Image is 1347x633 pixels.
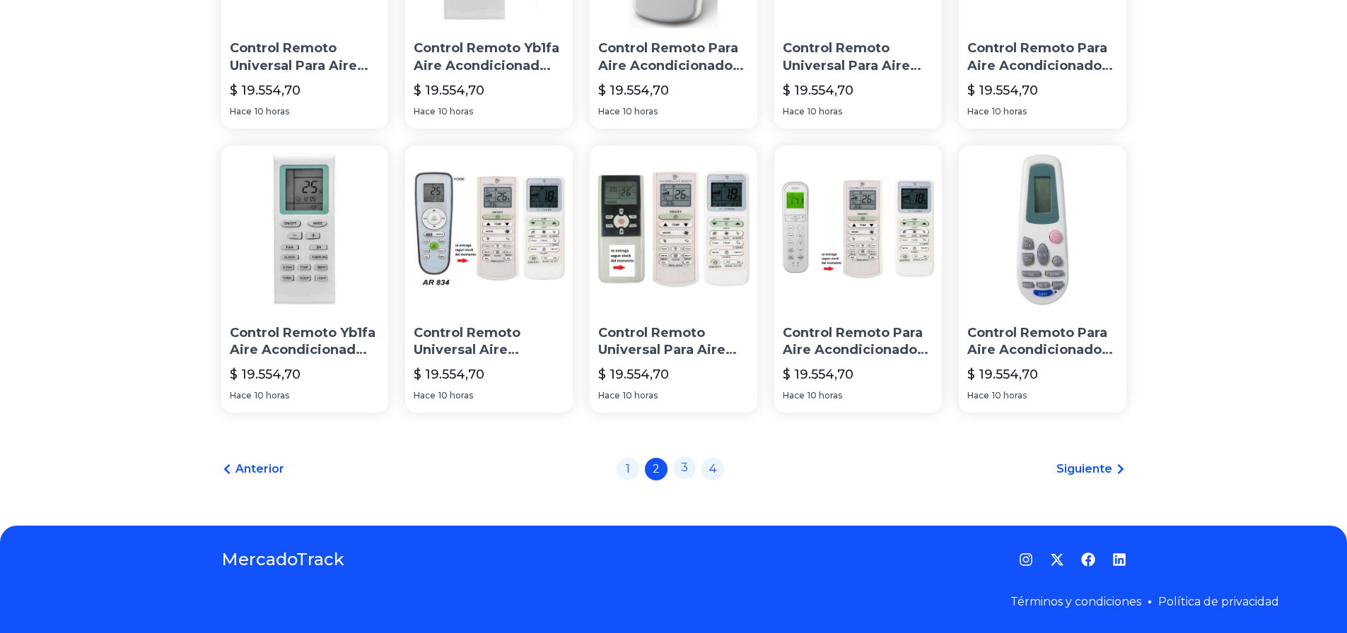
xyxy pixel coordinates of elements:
[221,548,344,571] a: MercadoTrack
[992,106,1027,117] span: 10 horas
[414,324,564,360] p: Control Remoto Universal Aire Acondicionado York Yad32he13
[598,40,749,75] p: Control Remoto Para Aire Acondicionado Delonghi Gykq-03
[414,40,564,75] p: Control Remoto Yb1fa Aire Acondicionad Sanyo [US_STATE] [GEOGRAPHIC_DATA]
[774,146,942,413] a: Control Remoto Para Aire Acondicionado Bgh Rg36a / Bgef UnivControl Remoto Para Aire Acondicionad...
[967,324,1118,360] p: Control Remoto Para Aire Acondicionado Philco Rch-2302na
[1158,595,1279,608] a: Política de privacidad
[230,40,380,75] p: Control Remoto Universal Para Aire Acondicionado Daewoo 805
[590,146,757,413] a: Control Remoto Universal Para Aire Acondicionado BghControl Remoto Universal Para Aire Acondicion...
[255,106,289,117] span: 10 horas
[414,81,484,100] p: $ 19.554,70
[967,365,1038,384] p: $ 19.554,70
[783,40,933,75] p: Control Remoto Universal Para Aire Acondicionado Sanyo
[1081,552,1095,567] a: Facebook
[617,458,639,480] a: 1
[230,365,301,384] p: $ 19.554,70
[992,390,1027,401] span: 10 horas
[235,461,284,478] span: Anterior
[590,146,757,313] img: Control Remoto Universal Para Aire Acondicionado Bgh
[221,146,389,413] a: Control Remoto Yb1fa Aire Acondicionad Fedders Noblex PhilcoControl Remoto Yb1fa Aire Acondiciona...
[807,106,842,117] span: 10 horas
[959,146,1126,413] a: Control Remoto Para Aire Acondicionado Philco Rch-2302naControl Remoto Para Aire Acondicionado Ph...
[414,106,436,117] span: Hace
[783,106,805,117] span: Hace
[1050,552,1064,567] a: Twitter
[230,324,380,360] p: Control Remoto Yb1fa Aire Acondicionad Fedders Noblex Philco
[783,81,853,100] p: $ 19.554,70
[1056,461,1112,478] span: Siguiente
[414,365,484,384] p: $ 19.554,70
[598,324,749,360] p: Control Remoto Universal Para Aire Acondicionado Bgh
[1112,552,1126,567] a: LinkedIn
[255,390,289,401] span: 10 horas
[967,40,1118,75] p: Control Remoto Para Aire Acondicionado Electra Rc-3 Envios
[783,390,805,401] span: Hace
[967,81,1038,100] p: $ 19.554,70
[1056,461,1126,478] a: Siguiente
[221,461,284,478] a: Anterior
[774,146,942,313] img: Control Remoto Para Aire Acondicionado Bgh Rg36a / Bgef Univ
[783,365,853,384] p: $ 19.554,70
[959,146,1126,313] img: Control Remoto Para Aire Acondicionado Philco Rch-2302na
[405,146,573,413] a: Control Remoto Universal Aire Acondicionado York Yad32he13Control Remoto Universal Aire Acondicio...
[405,146,573,313] img: Control Remoto Universal Aire Acondicionado York Yad32he13
[1010,595,1141,608] a: Términos y condiciones
[783,324,933,360] p: Control Remoto Para Aire Acondicionado Bgh Rg36a / Bgef Univ
[598,81,669,100] p: $ 19.554,70
[230,106,252,117] span: Hace
[230,390,252,401] span: Hace
[221,146,389,313] img: Control Remoto Yb1fa Aire Acondicionad Fedders Noblex Philco
[1019,552,1033,567] a: Instagram
[623,106,658,117] span: 10 horas
[701,458,724,480] a: 4
[598,365,669,384] p: $ 19.554,70
[414,390,436,401] span: Hace
[673,456,696,479] a: 3
[598,106,620,117] span: Hace
[230,81,301,100] p: $ 19.554,70
[438,390,473,401] span: 10 horas
[807,390,842,401] span: 10 horas
[438,106,473,117] span: 10 horas
[598,390,620,401] span: Hace
[623,390,658,401] span: 10 horas
[967,390,989,401] span: Hace
[967,106,989,117] span: Hace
